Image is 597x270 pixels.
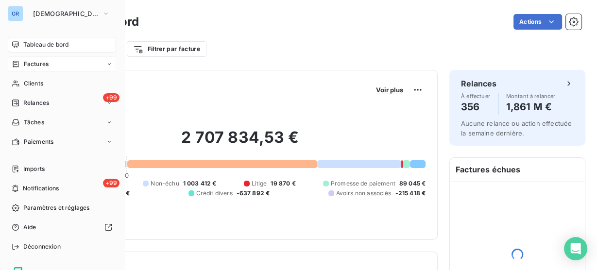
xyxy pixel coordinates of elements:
[331,179,395,188] span: Promesse de paiement
[373,85,406,94] button: Voir plus
[8,115,116,130] a: Tâches
[252,179,267,188] span: Litige
[564,237,587,260] div: Open Intercom Messenger
[450,158,585,181] h6: Factures échues
[8,56,116,72] a: Factures
[506,99,556,115] h4: 1,861 M €
[24,79,43,88] span: Clients
[513,14,562,30] button: Actions
[23,203,89,212] span: Paramètres et réglages
[125,171,129,179] span: 0
[103,93,119,102] span: +99
[8,161,116,177] a: Imports
[23,184,59,193] span: Notifications
[23,99,49,107] span: Relances
[55,128,426,157] h2: 2 707 834,53 €
[8,76,116,91] a: Clients
[461,93,490,99] span: À effectuer
[127,41,206,57] button: Filtrer par facture
[271,179,295,188] span: 19 870 €
[23,223,36,232] span: Aide
[8,6,23,21] div: GR
[196,189,233,198] span: Crédit divers
[399,179,426,188] span: 89 045 €
[24,60,49,68] span: Factures
[8,95,116,111] a: +99Relances
[395,189,426,198] span: -215 418 €
[23,40,68,49] span: Tableau de bord
[103,179,119,187] span: +99
[24,118,44,127] span: Tâches
[8,200,116,216] a: Paramètres et réglages
[8,37,116,52] a: Tableau de bord
[8,219,116,235] a: Aide
[461,78,496,89] h6: Relances
[237,189,270,198] span: -637 892 €
[23,165,45,173] span: Imports
[183,179,217,188] span: 1 003 412 €
[33,10,98,17] span: [DEMOGRAPHIC_DATA]
[24,137,53,146] span: Paiements
[506,93,556,99] span: Montant à relancer
[151,179,179,188] span: Non-échu
[23,242,61,251] span: Déconnexion
[376,86,403,94] span: Voir plus
[461,99,490,115] h4: 356
[336,189,392,198] span: Avoirs non associés
[8,134,116,150] a: Paiements
[461,119,572,137] span: Aucune relance ou action effectuée la semaine dernière.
